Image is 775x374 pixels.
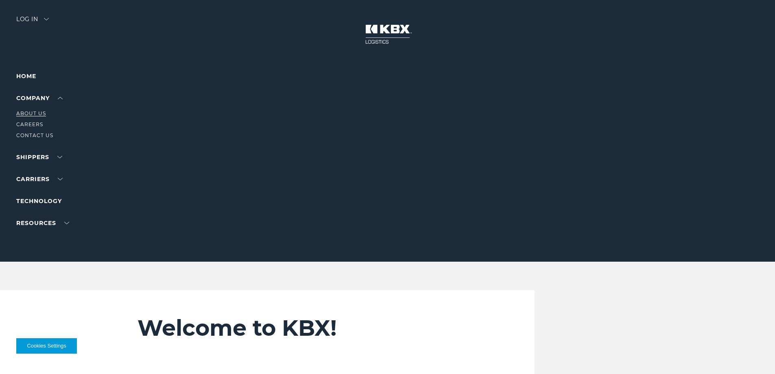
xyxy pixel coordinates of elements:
a: SHIPPERS [16,153,62,161]
img: arrow [44,18,49,20]
a: About Us [16,110,46,116]
a: Home [16,72,36,80]
a: Careers [16,121,43,127]
a: Carriers [16,175,63,183]
a: Contact Us [16,132,53,138]
div: Log in [16,16,49,28]
a: Technology [16,197,62,205]
h2: Welcome to KBX! [138,315,486,341]
iframe: Chat Widget [734,335,775,374]
a: Company [16,94,63,102]
img: kbx logo [357,16,418,52]
a: RESOURCES [16,219,69,227]
button: Cookies Settings [16,338,77,354]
